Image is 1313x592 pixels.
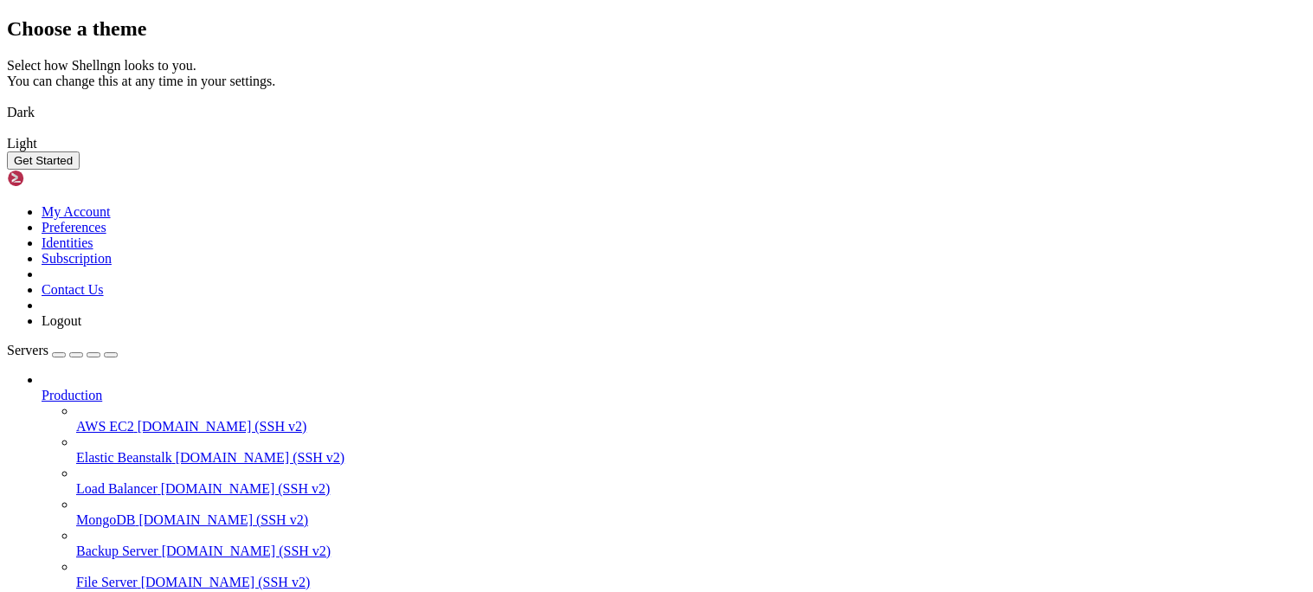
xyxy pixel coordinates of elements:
[76,544,1306,559] a: Backup Server [DOMAIN_NAME] (SSH v2)
[42,313,81,328] a: Logout
[76,559,1306,590] li: File Server [DOMAIN_NAME] (SSH v2)
[161,481,331,496] span: [DOMAIN_NAME] (SSH v2)
[176,450,345,465] span: [DOMAIN_NAME] (SSH v2)
[42,204,111,219] a: My Account
[138,512,308,527] span: [DOMAIN_NAME] (SSH v2)
[42,388,1306,403] a: Production
[7,136,1306,151] div: Light
[76,450,1306,466] a: Elastic Beanstalk [DOMAIN_NAME] (SSH v2)
[76,403,1306,434] li: AWS EC2 [DOMAIN_NAME] (SSH v2)
[7,151,80,170] button: Get Started
[7,105,1306,120] div: Dark
[76,544,158,558] span: Backup Server
[7,58,1306,89] div: Select how Shellngn looks to you. You can change this at any time in your settings.
[76,575,138,589] span: File Server
[42,251,112,266] a: Subscription
[7,170,106,187] img: Shellngn
[76,512,1306,528] a: MongoDB [DOMAIN_NAME] (SSH v2)
[42,388,102,402] span: Production
[76,528,1306,559] li: Backup Server [DOMAIN_NAME] (SSH v2)
[76,419,134,434] span: AWS EC2
[42,282,104,297] a: Contact Us
[76,497,1306,528] li: MongoDB [DOMAIN_NAME] (SSH v2)
[42,220,106,235] a: Preferences
[76,512,135,527] span: MongoDB
[141,575,311,589] span: [DOMAIN_NAME] (SSH v2)
[76,575,1306,590] a: File Server [DOMAIN_NAME] (SSH v2)
[162,544,331,558] span: [DOMAIN_NAME] (SSH v2)
[76,450,172,465] span: Elastic Beanstalk
[7,343,118,357] a: Servers
[76,481,158,496] span: Load Balancer
[138,419,307,434] span: [DOMAIN_NAME] (SSH v2)
[7,343,48,357] span: Servers
[76,419,1306,434] a: AWS EC2 [DOMAIN_NAME] (SSH v2)
[76,434,1306,466] li: Elastic Beanstalk [DOMAIN_NAME] (SSH v2)
[76,481,1306,497] a: Load Balancer [DOMAIN_NAME] (SSH v2)
[42,372,1306,590] li: Production
[42,235,93,250] a: Identities
[7,17,1306,41] h2: Choose a theme
[76,466,1306,497] li: Load Balancer [DOMAIN_NAME] (SSH v2)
